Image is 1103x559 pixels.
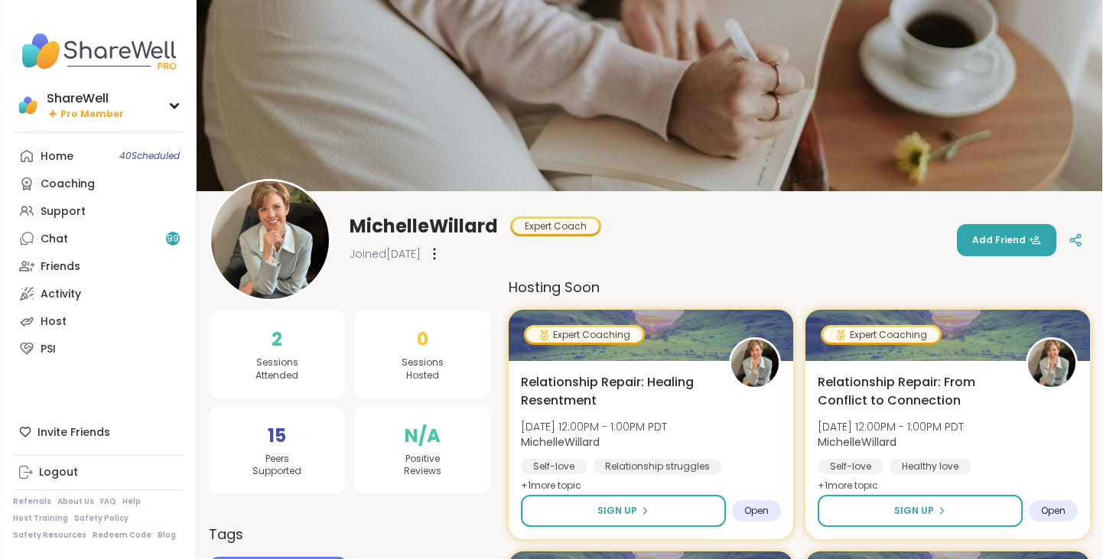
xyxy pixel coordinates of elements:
span: [DATE] 12:00PM - 1:00PM PDT [818,419,964,434]
a: PSI [13,335,184,362]
div: Home [41,149,73,164]
div: Support [41,204,86,219]
div: Coaching [41,177,95,192]
a: Host Training [13,513,68,524]
div: ShareWell [47,90,124,107]
div: Friends [41,259,80,275]
span: Open [744,505,769,517]
span: 99 [167,232,179,245]
a: Referrals [13,496,51,507]
h3: Tags [209,524,243,544]
span: Pro Member [60,108,124,121]
b: MichelleWillard [818,434,896,450]
button: Sign Up [521,495,726,527]
span: 15 [268,422,286,450]
div: Expert Coach [512,219,599,234]
a: Logout [13,459,184,486]
span: [DATE] 12:00PM - 1:00PM PDT [521,419,667,434]
a: Safety Resources [13,530,86,541]
a: Home40Scheduled [13,142,184,170]
span: Add Friend [972,233,1041,247]
div: PSI [41,342,56,357]
div: Expert Coaching [823,327,939,343]
a: Support [13,197,184,225]
a: Coaching [13,170,184,197]
span: Joined [DATE] [350,246,421,262]
div: Chat [41,232,68,247]
div: Self-love [521,459,587,474]
div: Host [41,314,67,330]
a: Host [13,307,184,335]
div: Activity [41,287,81,302]
span: Open [1041,505,1066,517]
span: MichelleWillard [350,214,498,239]
button: Sign Up [818,495,1023,527]
span: N/A [405,422,441,450]
div: Healthy love [890,459,971,474]
a: Friends [13,252,184,280]
button: Add Friend [957,224,1056,256]
span: Relationship Repair: From Conflict to Connection [818,373,1009,410]
span: Sign Up [597,504,637,518]
img: MichelleWillard [211,181,329,299]
a: About Us [57,496,94,507]
img: ShareWell Nav Logo [13,24,184,78]
div: Invite Friends [13,418,184,446]
span: Sessions Hosted [402,356,444,382]
span: 0 [417,326,428,353]
span: Peers Supported [252,453,301,479]
span: Relationship Repair: Healing Resentment [521,373,712,410]
span: Positive Reviews [404,453,441,479]
div: Logout [39,465,78,480]
a: Activity [13,280,184,307]
img: ShareWell [16,93,41,118]
b: MichelleWillard [521,434,600,450]
div: Relationship struggles [593,459,722,474]
a: Help [122,496,141,507]
img: MichelleWillard [1028,340,1075,387]
a: Redeem Code [93,530,151,541]
a: Blog [158,530,176,541]
a: FAQ [100,496,116,507]
a: Safety Policy [74,513,129,524]
span: Sign Up [894,504,934,518]
span: Sessions Attended [255,356,298,382]
div: Self-love [818,459,883,474]
div: Expert Coaching [526,327,643,343]
img: MichelleWillard [731,340,779,387]
span: 2 [272,326,282,353]
a: Chat99 [13,225,184,252]
span: 40 Scheduled [119,150,180,162]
